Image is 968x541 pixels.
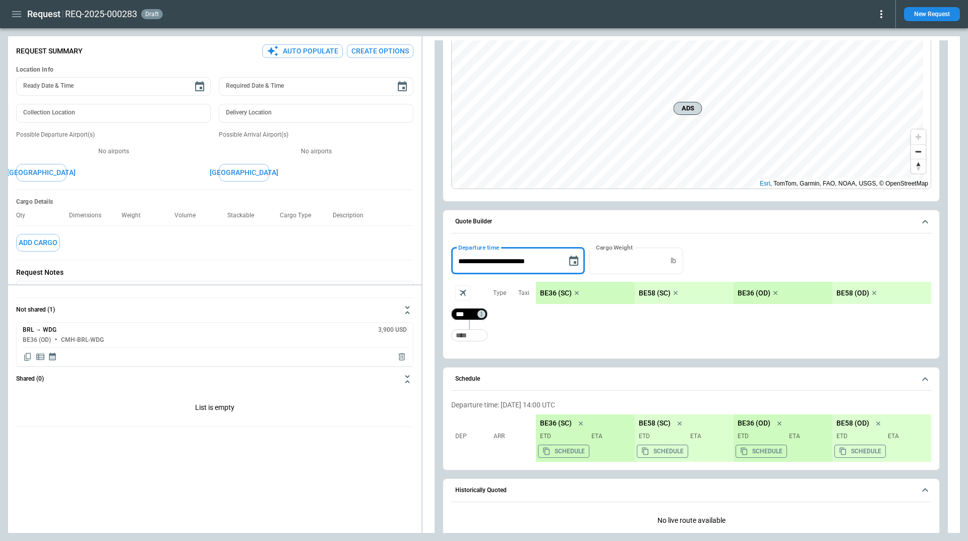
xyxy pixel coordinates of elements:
button: Copy the aircraft schedule to your clipboard [637,445,688,458]
canvas: Map [452,28,923,189]
div: Too short [451,308,488,320]
p: BE36 (OD) [738,419,770,428]
p: ETD [738,432,781,441]
p: List is empty [16,391,413,427]
p: Type [493,289,506,297]
button: Quote Builder [451,210,931,233]
p: Weight [122,212,149,219]
p: Dimensions [69,212,109,219]
button: [GEOGRAPHIC_DATA] [16,164,67,182]
h6: Not shared (1) [16,307,55,313]
span: Display detailed quote content [35,352,45,362]
h6: Location Info [16,66,413,74]
button: Choose date, selected date is Sep 19, 2025 [564,251,584,271]
p: Departure time: [DATE] 14:00 UTC [451,401,931,409]
p: No airports [219,147,413,156]
button: Copy the aircraft schedule to your clipboard [834,445,886,458]
div: Quote Builder [451,248,931,346]
span: Aircraft selection [455,285,470,300]
p: ETD [836,432,880,441]
p: Qty [16,212,33,219]
div: , TomTom, Garmin, FAO, NOAA, USGS, © OpenStreetMap [760,178,928,189]
p: No live route available [451,508,931,533]
h6: BRL → WDG [23,327,56,333]
span: Copy quote content [23,352,33,362]
p: Possible Departure Airport(s) [16,131,211,139]
p: BE58 (SC) [639,289,671,297]
span: Display quote schedule [48,352,57,362]
p: Dep [455,432,491,441]
button: Reset bearing to north [911,159,926,173]
p: Possible Arrival Airport(s) [219,131,413,139]
p: Request Notes [16,268,413,277]
button: Historically Quoted [451,479,931,502]
button: Zoom in [911,130,926,144]
div: scrollable content [536,282,931,304]
h6: 3,900 USD [378,327,407,333]
p: BE36 (OD) [738,289,770,297]
h6: BE36 (OD) [23,337,51,343]
div: Not shared (1) [16,322,413,367]
button: Copy the aircraft schedule to your clipboard [538,445,589,458]
a: Esri [760,180,770,187]
p: Description [333,212,372,219]
p: Stackable [227,212,262,219]
div: scrollable content [536,414,931,462]
h6: Cargo Details [16,198,413,206]
span: Delete quote [397,352,407,362]
h6: Schedule [455,376,480,382]
button: [GEOGRAPHIC_DATA] [219,164,269,182]
h6: Historically Quoted [455,487,507,494]
h2: REQ-2025-000283 [65,8,137,20]
p: BE58 (OD) [836,289,869,297]
label: Departure time [458,243,500,252]
button: Auto Populate [262,44,343,58]
div: Too short [451,329,488,341]
p: Cargo Type [280,212,319,219]
p: lb [671,257,676,265]
div: Schedule [451,397,931,466]
p: ETA [587,432,631,441]
button: Copy the aircraft schedule to your clipboard [736,445,787,458]
p: ETD [639,432,682,441]
p: BE36 (SC) [540,289,572,297]
button: Shared (0) [16,367,413,391]
button: Add Cargo [16,234,60,252]
h1: Request [27,8,60,20]
p: BE58 (OD) [836,419,869,428]
p: BE58 (SC) [639,419,671,428]
span: ADS [678,103,698,113]
p: ETD [540,432,583,441]
p: Request Summary [16,47,83,55]
h6: CMH-BRL-WDG [61,337,104,343]
span: draft [143,11,161,18]
p: No airports [16,147,211,156]
button: New Request [904,7,960,21]
p: Arr [494,432,529,441]
button: Choose date [392,77,412,97]
p: Taxi [518,289,529,297]
button: Zoom out [911,144,926,159]
h6: Quote Builder [455,218,492,225]
button: Create Options [347,44,413,58]
p: BE36 (SC) [540,419,572,428]
h6: Shared (0) [16,376,44,382]
button: Schedule [451,368,931,391]
div: Historically Quoted [451,508,931,533]
p: ETA [785,432,828,441]
button: Not shared (1) [16,298,413,322]
p: ETA [686,432,730,441]
div: Not shared (1) [16,391,413,427]
label: Cargo Weight [596,243,633,252]
button: Choose date [190,77,210,97]
p: ETA [884,432,927,441]
p: Volume [174,212,204,219]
